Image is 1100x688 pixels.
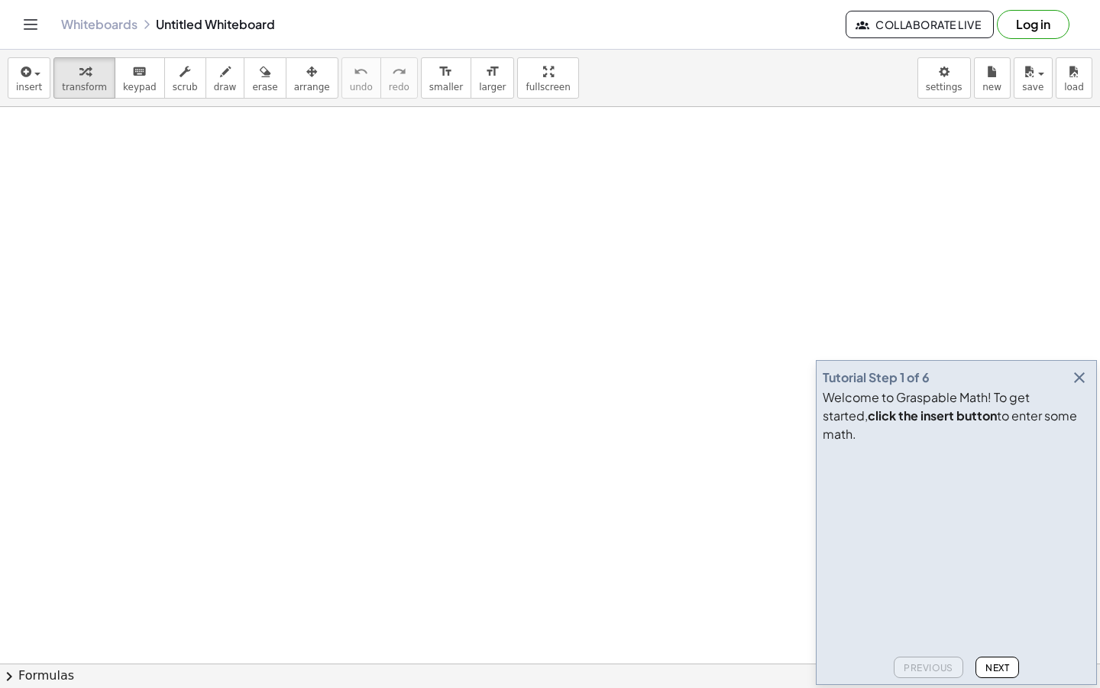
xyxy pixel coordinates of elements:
span: undo [350,82,373,92]
i: format_size [485,63,500,81]
button: load [1056,57,1092,99]
span: smaller [429,82,463,92]
span: redo [389,82,409,92]
span: settings [926,82,962,92]
i: format_size [438,63,453,81]
span: transform [62,82,107,92]
span: load [1064,82,1084,92]
button: insert [8,57,50,99]
span: Collaborate Live [859,18,981,31]
button: fullscreen [517,57,578,99]
span: insert [16,82,42,92]
button: Toggle navigation [18,12,43,37]
button: undoundo [341,57,381,99]
button: transform [53,57,115,99]
i: keyboard [132,63,147,81]
button: save [1014,57,1053,99]
button: settings [917,57,971,99]
button: arrange [286,57,338,99]
button: scrub [164,57,206,99]
span: arrange [294,82,330,92]
button: keyboardkeypad [115,57,165,99]
button: Next [975,657,1019,678]
span: new [982,82,1001,92]
button: new [974,57,1011,99]
span: draw [214,82,237,92]
div: Tutorial Step 1 of 6 [823,368,930,387]
span: keypad [123,82,157,92]
span: larger [479,82,506,92]
button: erase [244,57,286,99]
span: scrub [173,82,198,92]
span: save [1022,82,1043,92]
button: format_sizesmaller [421,57,471,99]
button: format_sizelarger [471,57,514,99]
button: redoredo [380,57,418,99]
i: redo [392,63,406,81]
button: Log in [997,10,1069,39]
span: Next [985,662,1009,673]
button: Collaborate Live [846,11,994,38]
b: click the insert button [868,407,997,424]
span: fullscreen [526,82,570,92]
button: draw [205,57,245,99]
div: Welcome to Graspable Math! To get started, to enter some math. [823,388,1090,443]
a: Whiteboards [61,17,137,32]
span: erase [252,82,277,92]
i: undo [354,63,368,81]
